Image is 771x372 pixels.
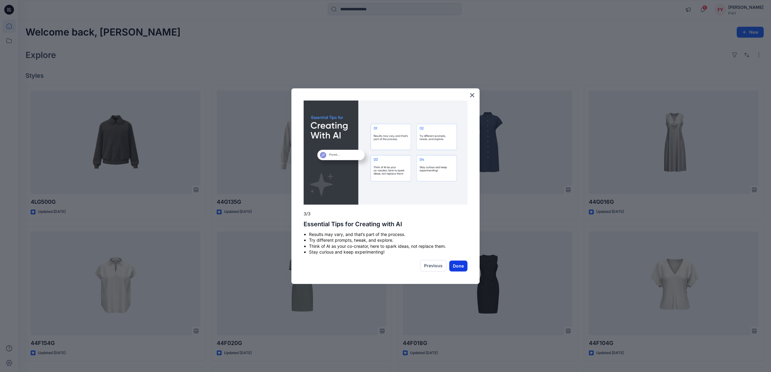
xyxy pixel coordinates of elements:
[309,231,467,237] li: Results may vary, and that’s part of the process.
[469,90,475,100] button: Close
[449,261,467,271] button: Done
[304,220,467,228] h2: Essential Tips for Creating with AI
[420,260,447,271] button: Previous
[309,237,467,243] li: Try different prompts, tweak, and explore.
[309,249,467,255] li: Stay curious and keep experimenting!
[309,243,467,249] li: Think of AI as your co-creator, here to spark ideas, not replace them.
[304,211,467,217] p: 3/3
